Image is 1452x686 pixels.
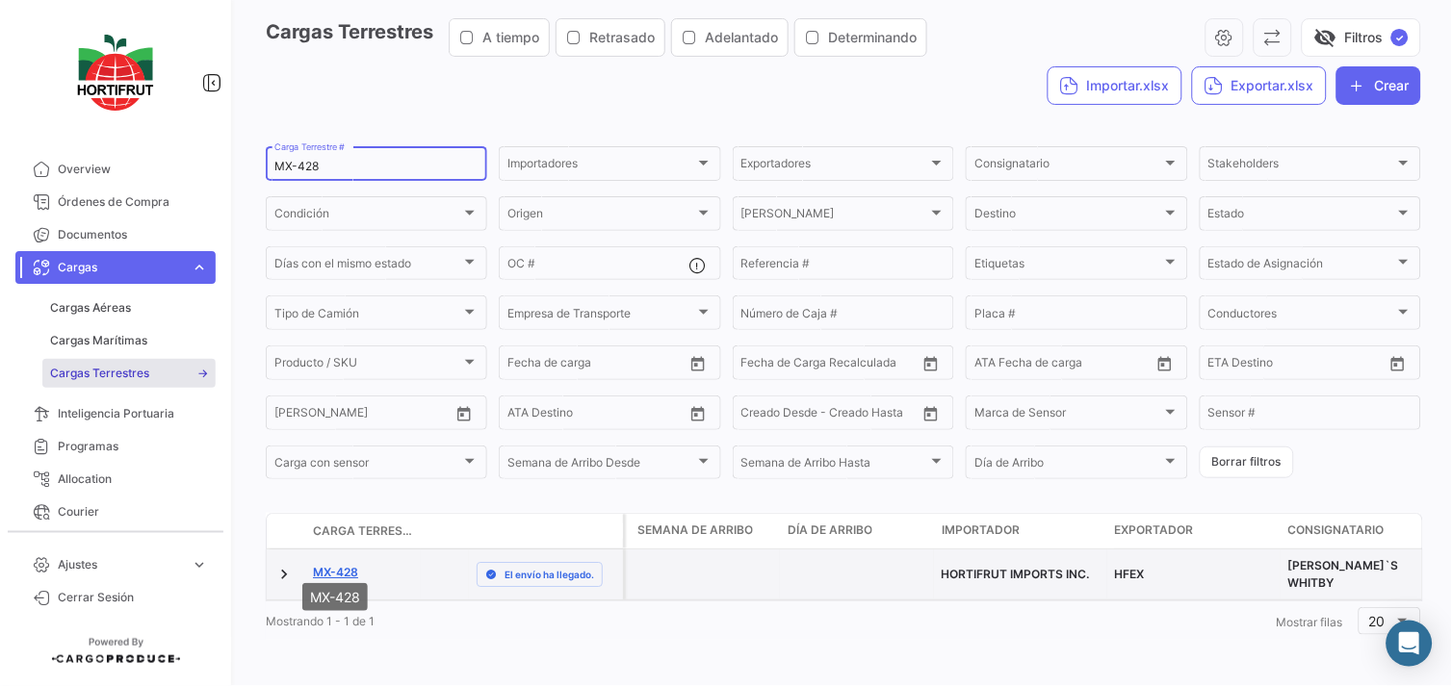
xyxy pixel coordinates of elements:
span: Semana de Arribo Desde [507,459,694,472]
span: Allocation [58,470,208,488]
span: Origen [507,210,694,223]
span: Carga Terrestre # [313,522,413,540]
input: Hasta [1257,359,1340,372]
span: Estado [1208,210,1395,223]
span: expand_more [191,556,208,573]
input: Hasta [556,359,639,372]
span: Exportadores [741,160,928,173]
a: Overview [15,153,216,186]
span: Cargas [58,259,183,276]
span: Cerrar Sesión [58,589,208,606]
datatable-header-cell: Carga Terrestre # [305,515,421,547]
span: A tiempo [482,28,539,47]
a: Cargas Terrestres [42,359,216,388]
a: Programas [15,430,216,463]
span: Consignatario [974,160,1161,173]
input: Desde [741,359,776,372]
span: Adelantado [705,28,778,47]
span: Cargas Terrestres [50,365,149,382]
span: Tipo de Camión [274,309,461,322]
span: Consignatario [1288,521,1385,539]
span: visibility_off [1314,26,1337,49]
span: Mostrando 1 - 1 de 1 [266,614,375,628]
span: Conductores [1208,309,1395,322]
span: Inteligencia Portuaria [58,405,208,422]
span: Exportador [1115,521,1194,539]
span: Retrasado [589,28,655,47]
span: 20 [1369,613,1386,629]
span: ✓ [1391,29,1409,46]
datatable-header-cell: Póliza [421,523,469,539]
input: ATD Desde [974,359,1035,372]
input: Desde [274,409,309,422]
span: Documentos [58,226,208,243]
button: Open calendar [450,399,479,428]
datatable-header-cell: Estado de Envio [469,523,623,539]
span: Cargas Marítimas [50,332,147,349]
span: Producto / SKU [274,359,461,372]
button: Open calendar [684,349,713,378]
div: MX-428 [302,583,368,611]
button: Open calendar [917,349,946,378]
span: Destino [974,210,1161,223]
button: Importar.xlsx [1048,66,1182,105]
span: Condición [274,210,461,223]
input: Hasta [323,409,406,422]
button: Borrar filtros [1200,446,1294,478]
a: Allocation [15,463,216,495]
span: Empresa de Transporte [507,309,694,322]
span: Importador [942,521,1020,539]
span: Etiquetas [974,260,1161,273]
span: Semana de Arribo [637,521,753,539]
button: Open calendar [1151,349,1180,378]
input: ATD Hasta [1049,359,1132,372]
input: Desde [507,359,542,372]
span: Programas [58,438,208,455]
span: expand_more [191,259,208,276]
span: HFEX [1115,567,1145,581]
datatable-header-cell: Importador [934,514,1107,548]
h3: Cargas Terrestres [266,18,933,57]
span: Determinando [828,28,917,47]
datatable-header-cell: Día de Arribo [780,514,934,548]
a: Inteligencia Portuaria [15,397,216,430]
span: Importadores [507,160,694,173]
a: Expand/Collapse Row [274,565,294,584]
span: Órdenes de Compra [58,193,208,211]
a: Órdenes de Compra [15,186,216,218]
span: [PERSON_NAME] [741,210,928,223]
span: Ajustes [58,556,183,573]
span: Carga con sensor [274,459,461,472]
input: Creado Hasta [832,409,916,422]
span: Mostrar filas [1277,615,1343,629]
button: Crear [1336,66,1421,105]
datatable-header-cell: Semana de Arribo [626,514,780,548]
button: Open calendar [684,399,713,428]
input: Desde [1208,359,1243,372]
button: visibility_offFiltros✓ [1302,18,1421,57]
button: Open calendar [1384,349,1413,378]
span: Días con el mismo estado [274,260,461,273]
span: Overview [58,161,208,178]
span: El envío ha llegado. [505,567,594,582]
button: Open calendar [917,399,946,428]
span: SOBEY`S WHITBY [1288,558,1399,590]
a: Cargas Aéreas [42,293,216,322]
span: HORTIFRUT IMPORTS INC. [942,567,1090,581]
span: Día de Arribo [788,521,872,539]
span: Estado de Asignación [1208,260,1395,273]
button: Exportar.xlsx [1192,66,1327,105]
span: Semana de Arribo Hasta [741,459,928,472]
a: Documentos [15,218,216,251]
input: ATA Desde [507,409,566,422]
button: Determinando [795,19,926,56]
span: Día de Arribo [974,459,1161,472]
input: Hasta [790,359,873,372]
button: Retrasado [557,19,664,56]
input: ATA Hasta [580,409,663,422]
a: MX-428 [313,564,358,581]
div: Abrir Intercom Messenger [1387,621,1433,667]
button: A tiempo [450,19,549,56]
img: logo-hortifrut.svg [67,23,164,122]
input: Creado Desde [741,409,818,422]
